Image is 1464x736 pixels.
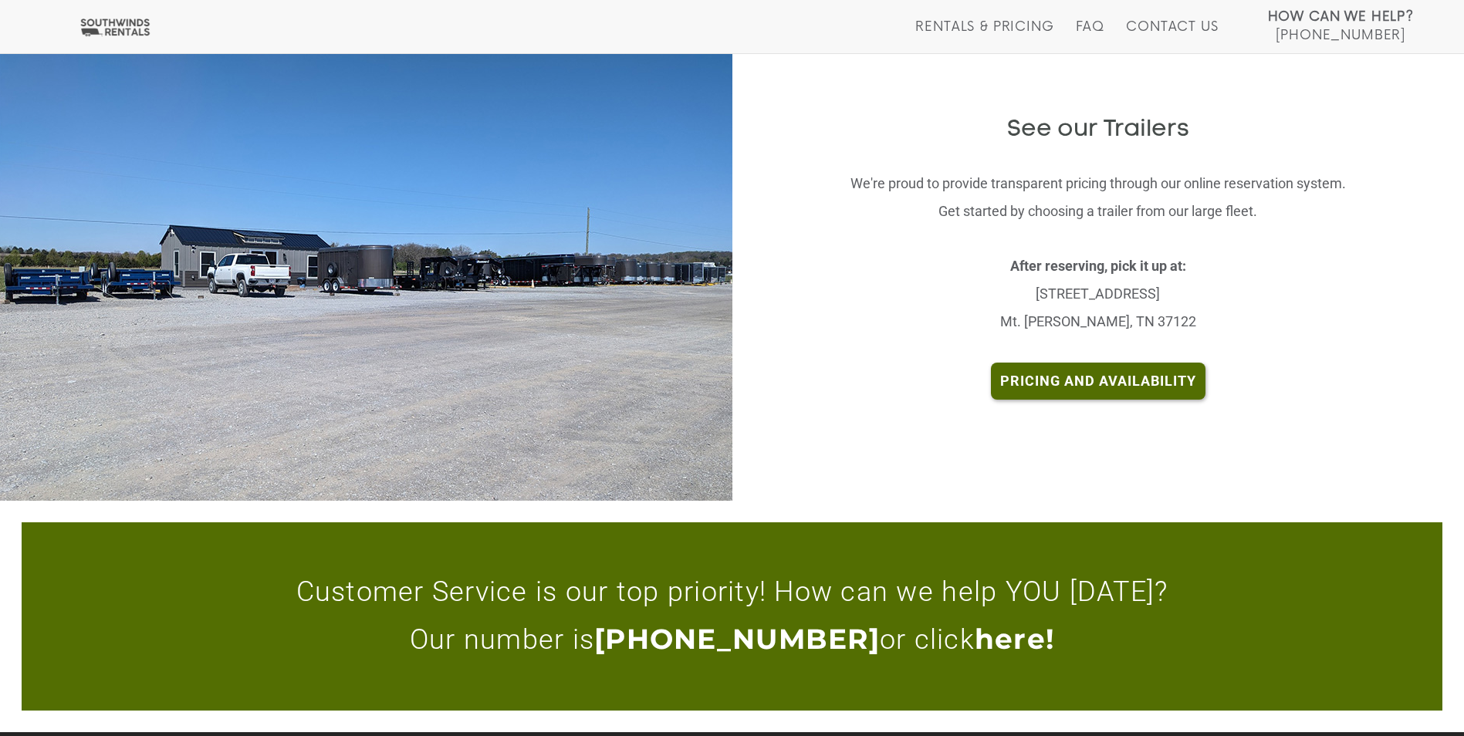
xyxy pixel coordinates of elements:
[991,363,1205,400] a: Pricing and Availability
[77,18,153,37] img: Southwinds Rentals Logo
[975,616,1054,663] a: here!
[847,252,1349,336] p: [STREET_ADDRESS] Mt. [PERSON_NAME], TN 37122
[847,170,1349,225] p: We're proud to provide transparent pricing through our online reservation system. Get started by ...
[915,19,1053,53] a: Rentals & Pricing
[1076,19,1105,53] a: FAQ
[1126,19,1218,53] a: Contact Us
[281,569,1184,616] p: Customer Service is our top priority! How can we help YOU [DATE]?
[1268,9,1414,25] strong: How Can We Help?
[847,117,1349,143] h2: See our Trailers
[594,616,880,663] a: [PHONE_NUMBER]
[1276,28,1405,43] span: [PHONE_NUMBER]
[1268,8,1414,42] a: How Can We Help? [PHONE_NUMBER]
[281,616,1184,664] p: Our number is or click
[1010,258,1186,274] strong: After reserving, pick it up at:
